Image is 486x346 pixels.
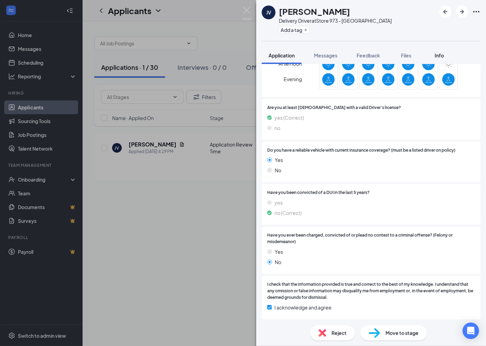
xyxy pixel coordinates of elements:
svg: Plus [304,28,308,32]
div: Delivery Driver at Store 973 - [GEOGRAPHIC_DATA] [279,17,392,24]
div: Open Intercom Messenger [463,323,479,339]
svg: ArrowRight [458,8,466,16]
span: Application [269,52,295,58]
div: JV [266,9,271,16]
svg: Ellipses [472,8,480,16]
span: yes (Correct) [274,114,304,121]
svg: ArrowLeftNew [441,8,450,16]
span: yes [274,199,283,206]
button: ArrowLeftNew [439,6,452,18]
span: Messages [314,52,337,58]
span: Reject [332,329,347,337]
h1: [PERSON_NAME] [279,6,350,17]
span: I acknowledge and agree [274,304,332,311]
span: Move to stage [386,329,419,337]
button: ArrowRight [456,6,468,18]
span: Yes [275,248,283,256]
span: Are you at least [DEMOGRAPHIC_DATA] with a valid Driver’s license? [267,105,401,111]
span: Feedback [357,52,380,58]
span: Have you ever been charged, convicted of or plead no contest to a criminal offense? (Felony or mi... [267,232,475,245]
span: Do you have a reliable vehicle with current insurance coverage? (must be a listed driver on policy) [267,147,455,154]
span: Info [435,52,444,58]
span: Files [401,52,411,58]
span: I check that the information provided is true and correct to the best of my knowledge. I understa... [267,281,475,301]
button: PlusAdd a tag [279,26,310,33]
span: Have you been convicted of a DUI in the last 5 years? [267,190,370,196]
span: No [275,166,281,174]
span: no (Correct) [274,209,302,217]
span: Evening [284,73,302,85]
span: No [275,258,281,266]
span: no [274,124,280,132]
span: Yes [275,156,283,164]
